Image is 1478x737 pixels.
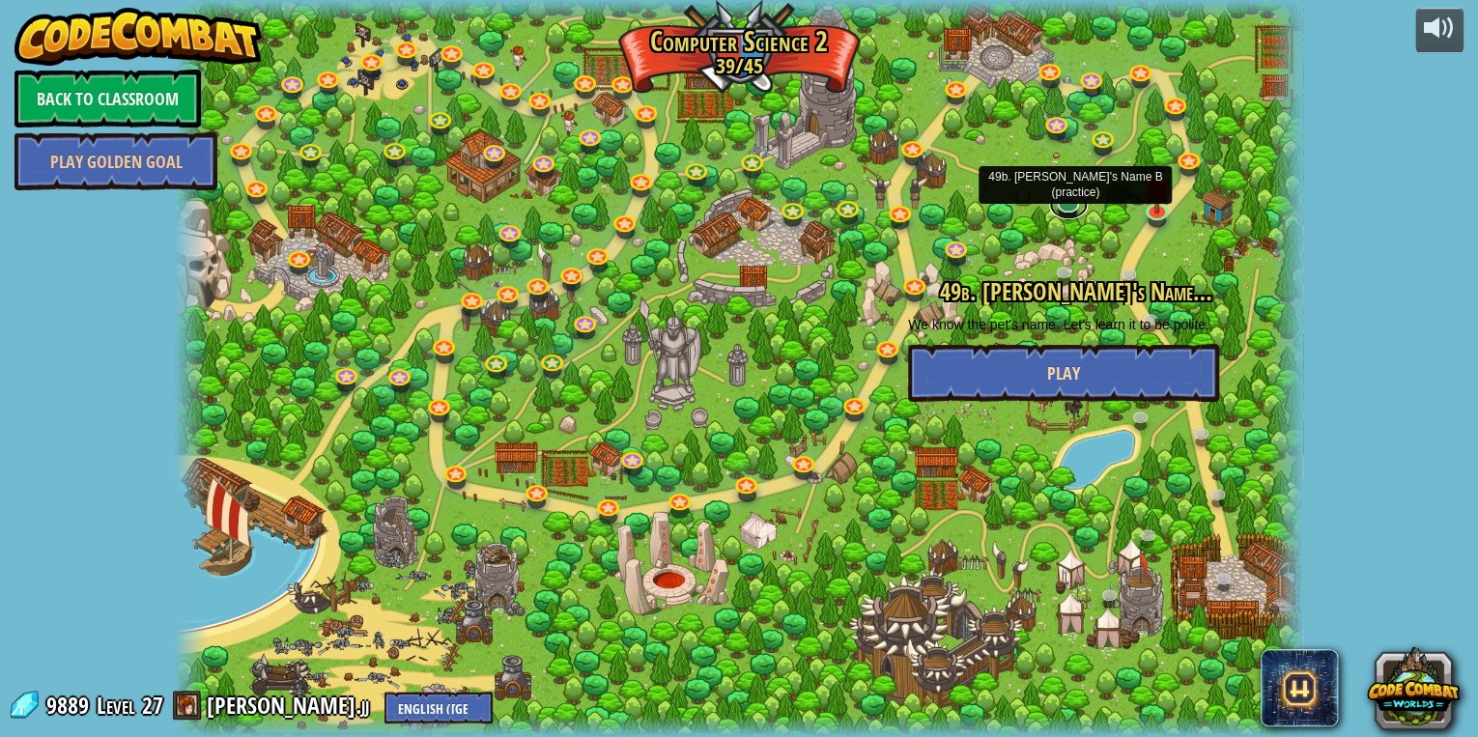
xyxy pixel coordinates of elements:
[14,8,262,66] img: CodeCombat - Learn how to code by playing a game
[1143,165,1171,214] img: level-banner-unstarted.png
[46,690,95,721] span: 9889
[97,690,135,722] span: Level
[1415,8,1464,53] button: Adjust volume
[908,315,1219,334] p: We know the pet's name. Let's learn it to be polite.
[940,275,1291,308] span: 49b. [PERSON_NAME]'s Name B (practice)
[14,132,217,190] a: Play Golden Goal
[908,344,1219,402] button: Play
[142,690,163,721] span: 27
[14,70,201,128] a: Back to Classroom
[207,690,375,721] a: [PERSON_NAME].jj
[1047,361,1080,385] span: Play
